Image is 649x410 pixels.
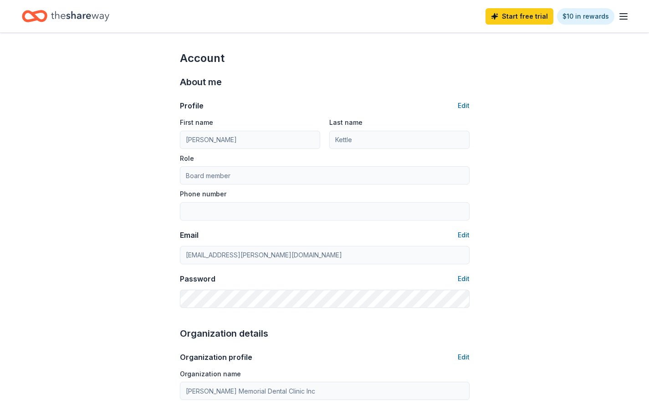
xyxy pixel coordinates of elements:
[458,273,470,284] button: Edit
[180,369,241,379] label: Organization name
[458,230,470,241] button: Edit
[485,8,553,25] a: Start free trial
[180,51,470,66] div: Account
[180,100,204,111] div: Profile
[180,154,194,163] label: Role
[458,352,470,363] button: Edit
[180,230,199,241] div: Email
[180,75,470,89] div: About me
[180,118,213,127] label: First name
[329,118,363,127] label: Last name
[557,8,614,25] a: $10 in rewards
[458,100,470,111] button: Edit
[180,190,226,199] label: Phone number
[180,326,470,341] div: Organization details
[180,352,252,363] div: Organization profile
[22,5,109,27] a: Home
[180,273,215,284] div: Password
